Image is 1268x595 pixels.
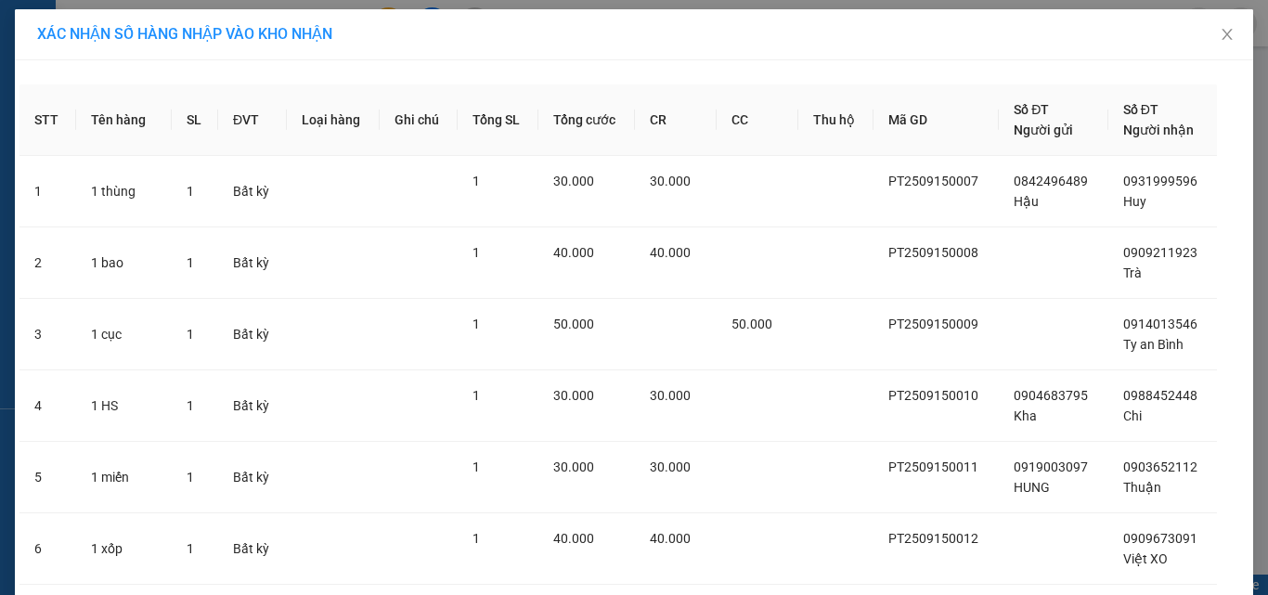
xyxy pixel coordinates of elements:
[19,227,76,299] td: 2
[1014,408,1037,423] span: Kha
[553,388,594,403] span: 30.000
[76,299,172,370] td: 1 cục
[472,531,480,546] span: 1
[187,255,194,270] span: 1
[187,541,194,556] span: 1
[1123,123,1194,137] span: Người nhận
[1123,337,1184,352] span: Ty an Bình
[553,531,594,546] span: 40.000
[1123,102,1158,117] span: Số ĐT
[731,317,772,331] span: 50.000
[218,513,287,585] td: Bất kỳ
[1123,408,1142,423] span: Chi
[1014,480,1050,495] span: HUNG
[650,531,691,546] span: 40.000
[635,84,717,156] th: CR
[1014,123,1073,137] span: Người gửi
[187,470,194,485] span: 1
[172,84,218,156] th: SL
[888,388,978,403] span: PT2509150010
[1014,102,1049,117] span: Số ĐT
[76,84,172,156] th: Tên hàng
[1123,459,1197,474] span: 0903652112
[888,459,978,474] span: PT2509150011
[19,513,76,585] td: 6
[380,84,458,156] th: Ghi chú
[1123,265,1142,280] span: Trà
[888,174,978,188] span: PT2509150007
[472,174,480,188] span: 1
[19,84,76,156] th: STT
[1014,174,1088,188] span: 0842496489
[650,174,691,188] span: 30.000
[1220,27,1235,42] span: close
[798,84,873,156] th: Thu hộ
[187,398,194,413] span: 1
[888,245,978,260] span: PT2509150008
[1123,174,1197,188] span: 0931999596
[1123,531,1197,546] span: 0909673091
[888,317,978,331] span: PT2509150009
[218,227,287,299] td: Bất kỳ
[19,442,76,513] td: 5
[1123,245,1197,260] span: 0909211923
[472,317,480,331] span: 1
[218,299,287,370] td: Bất kỳ
[650,459,691,474] span: 30.000
[218,442,287,513] td: Bất kỳ
[76,442,172,513] td: 1 miến
[76,156,172,227] td: 1 thùng
[1014,459,1088,474] span: 0919003097
[553,174,594,188] span: 30.000
[19,370,76,442] td: 4
[472,245,480,260] span: 1
[1123,480,1161,495] span: Thuận
[472,459,480,474] span: 1
[37,25,332,43] span: XÁC NHẬN SỐ HÀNG NHẬP VÀO KHO NHẬN
[650,388,691,403] span: 30.000
[458,84,538,156] th: Tổng SL
[19,299,76,370] td: 3
[19,156,76,227] td: 1
[287,84,380,156] th: Loại hàng
[76,227,172,299] td: 1 bao
[218,370,287,442] td: Bất kỳ
[553,459,594,474] span: 30.000
[1014,194,1039,209] span: Hậu
[1123,317,1197,331] span: 0914013546
[187,184,194,199] span: 1
[1123,194,1146,209] span: Huy
[1123,388,1197,403] span: 0988452448
[553,317,594,331] span: 50.000
[553,245,594,260] span: 40.000
[187,327,194,342] span: 1
[76,513,172,585] td: 1 xốp
[650,245,691,260] span: 40.000
[76,370,172,442] td: 1 HS
[1123,551,1168,566] span: Việt XO
[717,84,798,156] th: CC
[538,84,635,156] th: Tổng cước
[218,156,287,227] td: Bất kỳ
[1201,9,1253,61] button: Close
[873,84,999,156] th: Mã GD
[218,84,287,156] th: ĐVT
[888,531,978,546] span: PT2509150012
[472,388,480,403] span: 1
[1014,388,1088,403] span: 0904683795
